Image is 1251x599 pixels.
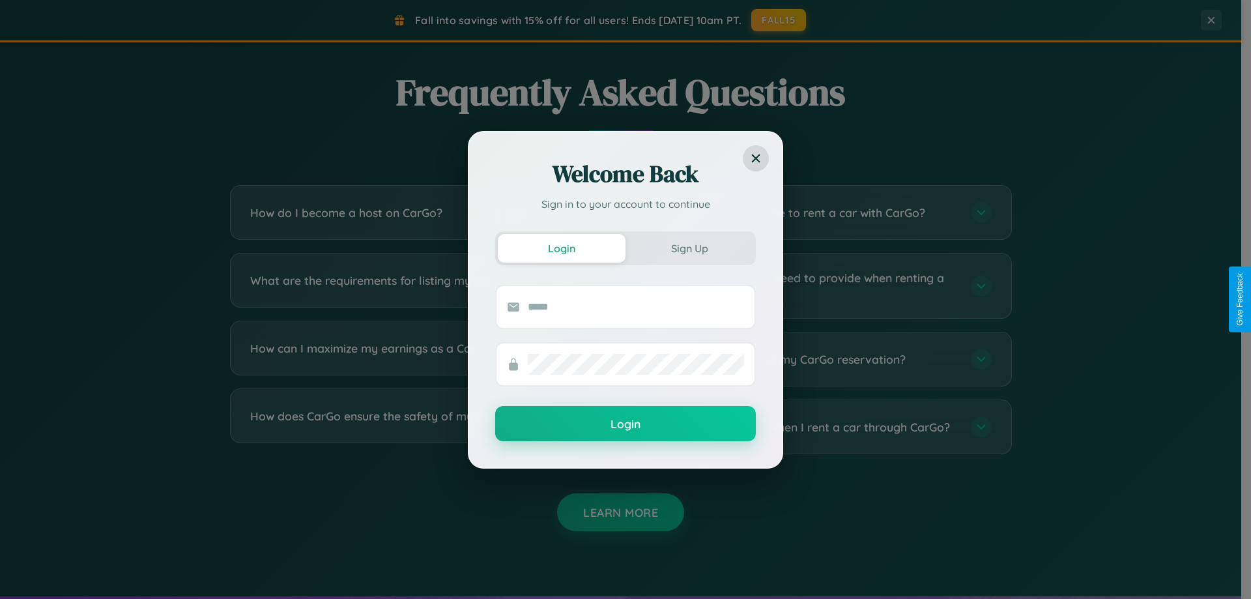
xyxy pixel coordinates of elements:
[1235,273,1244,326] div: Give Feedback
[495,196,756,212] p: Sign in to your account to continue
[495,158,756,190] h2: Welcome Back
[625,234,753,263] button: Sign Up
[495,406,756,441] button: Login
[498,234,625,263] button: Login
